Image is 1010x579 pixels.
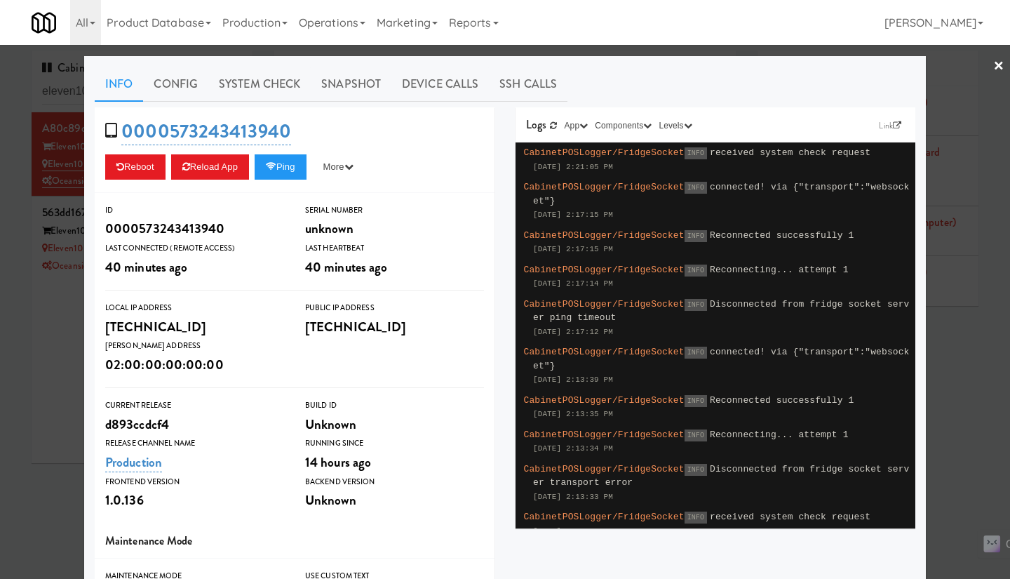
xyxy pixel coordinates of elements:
[311,67,391,102] a: Snapshot
[710,147,870,158] span: received system check request
[105,241,284,255] div: Last Connected (Remote Access)
[533,410,613,418] span: [DATE] 2:13:35 PM
[524,347,685,357] span: CabinetPOSLogger/FridgeSocket
[305,437,484,451] div: Running Since
[533,279,613,288] span: [DATE] 2:17:14 PM
[533,182,910,206] span: connected! via {"transport":"websocket"}
[105,533,193,549] span: Maintenance Mode
[391,67,489,102] a: Device Calls
[105,488,284,512] div: 1.0.136
[524,512,685,522] span: CabinetPOSLogger/FridgeSocket
[143,67,208,102] a: Config
[524,464,685,474] span: CabinetPOSLogger/FridgeSocket
[105,204,284,218] div: ID
[685,430,707,441] span: INFO
[524,395,685,406] span: CabinetPOSLogger/FridgeSocket
[95,67,143,102] a: Info
[710,230,854,241] span: Reconnected successfully 1
[105,339,284,353] div: [PERSON_NAME] Address
[533,211,613,219] span: [DATE] 2:17:15 PM
[305,217,484,241] div: unknown
[533,347,910,371] span: connected! via {"transport":"websocket"}
[305,413,484,437] div: Unknown
[655,119,695,133] button: Levels
[533,328,613,336] span: [DATE] 2:17:12 PM
[710,512,870,522] span: received system check request
[524,430,685,440] span: CabinetPOSLogger/FridgeSocket
[305,315,484,339] div: [TECHNICAL_ID]
[685,512,707,524] span: INFO
[105,475,284,489] div: Frontend Version
[305,475,484,489] div: Backend Version
[533,245,613,253] span: [DATE] 2:17:15 PM
[685,265,707,277] span: INFO
[305,488,484,512] div: Unknown
[993,45,1004,88] a: ×
[305,399,484,413] div: Build Id
[526,117,546,133] span: Logs
[171,154,249,180] button: Reload App
[524,182,685,192] span: CabinetPOSLogger/FridgeSocket
[710,395,854,406] span: Reconnected successfully 1
[105,413,284,437] div: d893ccdcf4
[305,204,484,218] div: Serial Number
[685,464,707,476] span: INFO
[105,217,284,241] div: 0000573243413940
[875,119,905,133] a: Link
[121,118,291,145] a: 0000573243413940
[305,241,484,255] div: Last Heartbeat
[105,399,284,413] div: Current Release
[685,230,707,242] span: INFO
[533,493,613,501] span: [DATE] 2:13:33 PM
[685,147,707,159] span: INFO
[105,315,284,339] div: [TECHNICAL_ID]
[710,265,849,275] span: Reconnecting... attempt 1
[710,430,849,440] span: Reconnecting... attempt 1
[105,353,284,377] div: 02:00:00:00:00:00
[305,258,387,277] span: 40 minutes ago
[533,464,910,488] span: Disconnected from fridge socket server transport error
[208,67,311,102] a: System Check
[533,527,613,535] span: [DATE] 2:10:52 PM
[305,301,484,315] div: Public IP Address
[533,299,910,324] span: Disconnected from fridge socket server ping timeout
[533,375,613,384] span: [DATE] 2:13:39 PM
[524,265,685,275] span: CabinetPOSLogger/FridgeSocket
[561,119,592,133] button: App
[524,230,685,241] span: CabinetPOSLogger/FridgeSocket
[524,299,685,310] span: CabinetPOSLogger/FridgeSocket
[312,154,365,180] button: More
[685,299,707,311] span: INFO
[489,67,567,102] a: SSH Calls
[685,395,707,407] span: INFO
[591,119,655,133] button: Components
[305,453,371,472] span: 14 hours ago
[105,258,187,277] span: 40 minutes ago
[685,347,707,359] span: INFO
[533,444,613,453] span: [DATE] 2:13:34 PM
[105,154,166,180] button: Reboot
[255,154,307,180] button: Ping
[105,301,284,315] div: Local IP Address
[105,437,284,451] div: Release Channel Name
[32,11,56,35] img: Micromart
[105,453,162,472] a: Production
[524,147,685,158] span: CabinetPOSLogger/FridgeSocket
[533,163,613,171] span: [DATE] 2:21:05 PM
[685,182,707,194] span: INFO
